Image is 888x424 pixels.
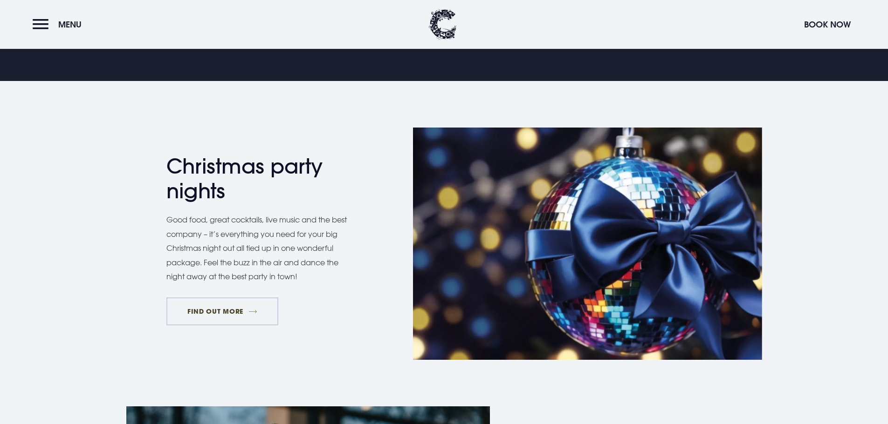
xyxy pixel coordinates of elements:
[413,128,762,360] img: Hotel Christmas in Northern Ireland
[799,14,855,34] button: Book Now
[429,9,457,40] img: Clandeboye Lodge
[166,154,348,203] h2: Christmas party nights
[33,14,86,34] button: Menu
[58,19,82,30] span: Menu
[166,213,358,283] p: Good food, great cocktails, live music and the best company – it’s everything you need for your b...
[166,297,279,325] a: FIND OUT MORE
